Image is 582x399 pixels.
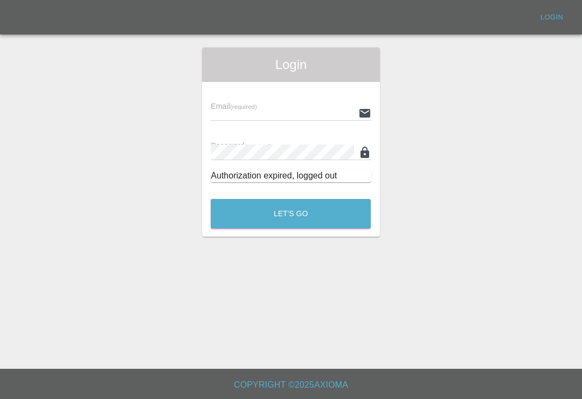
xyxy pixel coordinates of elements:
span: Login [211,56,371,73]
button: Let's Go [211,199,371,229]
small: (required) [230,104,257,110]
span: Password [211,141,271,150]
span: Email [211,102,257,111]
div: Authorization expired, logged out [211,169,371,182]
h6: Copyright © 2025 Axioma [9,377,573,393]
small: (required) [245,143,272,149]
a: Login [535,9,569,26]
